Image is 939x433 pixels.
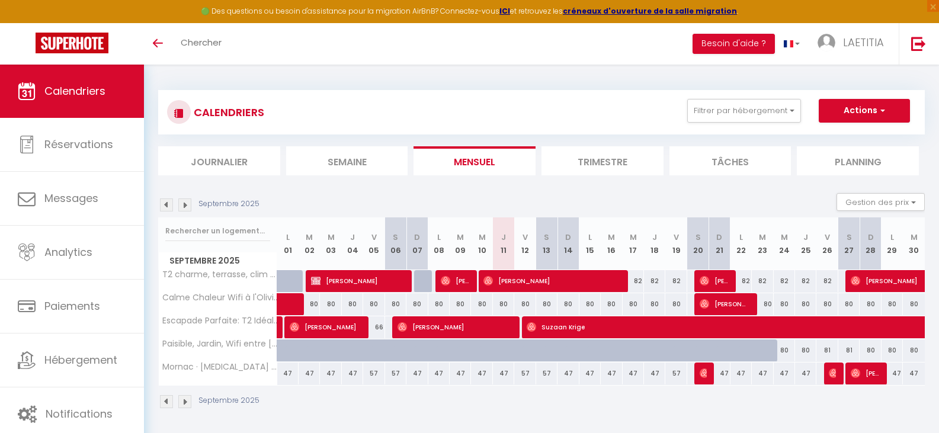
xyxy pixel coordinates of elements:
abbr: S [847,232,852,243]
div: 66 [363,316,384,338]
abbr: M [759,232,766,243]
div: 47 [882,363,903,384]
div: 80 [816,293,838,315]
abbr: L [739,232,743,243]
button: Gestion des prix [837,193,925,211]
div: 80 [882,339,903,361]
div: 80 [882,293,903,315]
div: 47 [299,363,320,384]
button: Filtrer par hébergement [687,99,801,123]
abbr: V [371,232,377,243]
div: 80 [795,339,816,361]
abbr: M [781,232,788,243]
input: Rechercher un logement... [165,220,270,242]
th: 28 [860,217,881,270]
div: 47 [903,363,925,384]
th: 30 [903,217,925,270]
div: 57 [385,363,406,384]
div: 80 [320,293,341,315]
img: ... [818,34,835,52]
th: 02 [299,217,320,270]
div: 80 [860,339,881,361]
div: 80 [774,339,795,361]
div: 47 [795,363,816,384]
abbr: M [457,232,464,243]
abbr: M [306,232,313,243]
span: Calme Chaleur Wifi à l'Olivier [161,293,279,302]
abbr: L [588,232,592,243]
span: Paiements [44,299,100,313]
a: ... LAETITIA [809,23,899,65]
div: 82 [730,270,752,292]
span: [PERSON_NAME] [311,270,403,292]
th: 14 [557,217,579,270]
th: 27 [838,217,860,270]
div: 47 [774,363,795,384]
div: 47 [557,363,579,384]
th: 08 [428,217,450,270]
span: Messages [44,191,98,206]
th: 10 [471,217,492,270]
strong: créneaux d'ouverture de la salle migration [563,6,737,16]
div: 57 [363,363,384,384]
span: Escapade Parfaite: T2 Idéal aux Portes de [GEOGRAPHIC_DATA] [161,316,279,325]
abbr: V [825,232,830,243]
th: 20 [687,217,709,270]
span: Réservations [44,137,113,152]
div: 80 [471,293,492,315]
th: 11 [493,217,514,270]
button: Besoin d'aide ? [693,34,775,54]
abbr: M [630,232,637,243]
div: 80 [644,293,665,315]
span: Septembre 2025 [159,252,277,270]
div: 80 [450,293,471,315]
span: Calendriers [44,84,105,98]
div: 82 [816,270,838,292]
span: [PERSON_NAME] [700,270,728,292]
div: 47 [623,363,644,384]
th: 17 [623,217,644,270]
th: 18 [644,217,665,270]
span: Mornac · [MEDICAL_DATA] proche d'Angoulême - La Rochefoucauld [161,363,279,371]
abbr: J [501,232,506,243]
div: 82 [774,270,795,292]
div: 47 [406,363,428,384]
th: 06 [385,217,406,270]
span: [PERSON_NAME] [700,362,707,384]
li: Tâches [669,146,791,175]
div: 80 [406,293,428,315]
p: Septembre 2025 [198,198,259,210]
abbr: S [544,232,549,243]
div: 80 [385,293,406,315]
div: 47 [752,363,773,384]
div: 80 [601,293,622,315]
div: 47 [471,363,492,384]
div: 80 [557,293,579,315]
div: 57 [665,363,687,384]
abbr: J [803,232,808,243]
abbr: V [523,232,528,243]
abbr: D [716,232,722,243]
span: Chercher [181,36,222,49]
li: Semaine [286,146,408,175]
abbr: V [674,232,679,243]
span: [PERSON_NAME] [290,316,361,338]
abbr: D [565,232,571,243]
li: Trimestre [541,146,664,175]
li: Journalier [158,146,280,175]
span: T2 charme, terrasse, clim aux portes de [GEOGRAPHIC_DATA] [161,270,279,279]
div: 80 [795,293,816,315]
abbr: M [608,232,615,243]
th: 25 [795,217,816,270]
div: 47 [579,363,601,384]
span: Analytics [44,245,92,259]
abbr: L [286,232,290,243]
div: 80 [536,293,557,315]
button: Actions [819,99,910,123]
div: 80 [774,293,795,315]
span: [PERSON_NAME] [483,270,618,292]
div: 82 [665,270,687,292]
div: 80 [493,293,514,315]
div: 80 [752,293,773,315]
abbr: L [890,232,894,243]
